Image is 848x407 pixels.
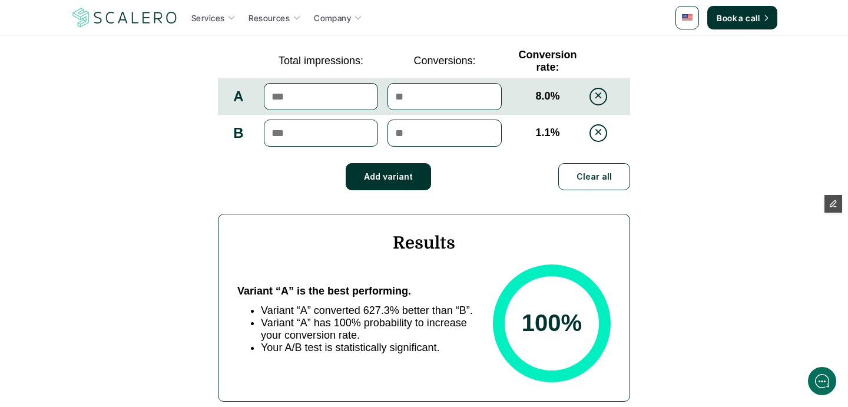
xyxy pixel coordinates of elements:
g: /> [184,320,200,330]
img: Scalero company logo [71,6,179,29]
span: Variant “A” is the best performing. [237,285,411,297]
tspan: GIF [187,323,197,329]
p: Book a call [717,12,760,24]
span: 100 % [522,310,582,336]
span: Variant “A” converted 627.3% better than “B”. [261,305,473,316]
iframe: gist-messenger-bubble-iframe [808,367,836,395]
span: We run on Gist [98,297,149,305]
button: Edit Framer Content [824,195,842,213]
a: Scalero company logo [71,7,179,28]
td: Conversion rate: [506,44,589,78]
td: 8.0 % [506,78,589,115]
div: Scalero [44,8,140,21]
button: Add variant [346,163,431,190]
td: Total impressions: [259,44,383,78]
p: Services [191,12,224,24]
button: />GIF [179,310,204,343]
a: Book a call [707,6,777,29]
td: A [218,78,259,115]
td: B [218,115,259,151]
button: Clear all [558,163,630,190]
td: 1.1 % [506,115,589,151]
div: Typically replies in a few hours [44,23,140,31]
td: Conversions: [383,44,506,78]
p: Resources [249,12,290,24]
span: Variant “A” has 100% probability to increase your conversion rate. [261,317,467,341]
h4: Results [237,233,611,253]
p: Company [314,12,351,24]
span: Your A/B test is statistically significant. [261,342,439,353]
div: ScaleroTypically replies in a few hours [35,8,221,31]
